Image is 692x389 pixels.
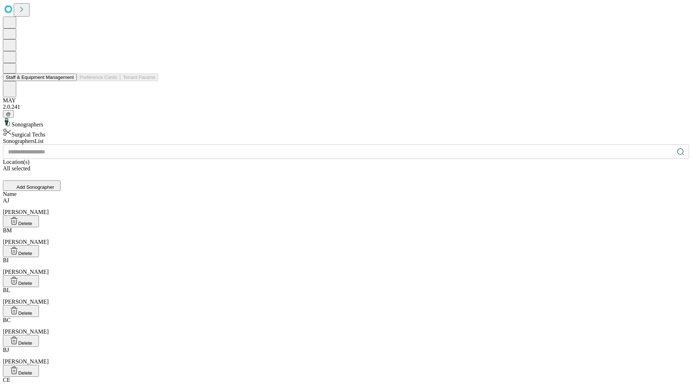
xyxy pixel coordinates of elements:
[3,165,689,172] div: All selected
[3,73,77,81] button: Staff & Equipment Management
[3,197,9,204] span: AJ
[6,111,11,117] span: @
[77,73,120,81] button: Preference Cards
[18,251,32,256] span: Delete
[3,305,39,317] button: Delete
[3,215,39,227] button: Delete
[3,159,30,165] span: Location(s)
[3,347,689,365] div: [PERSON_NAME]
[18,310,32,316] span: Delete
[120,73,158,81] button: Tenant Params
[3,128,689,138] div: Surgical Techs
[3,257,689,275] div: [PERSON_NAME]
[3,365,39,377] button: Delete
[3,245,39,257] button: Delete
[3,97,689,104] div: MAY
[18,370,32,376] span: Delete
[3,317,689,335] div: [PERSON_NAME]
[3,335,39,347] button: Delete
[3,347,9,353] span: BJ
[3,227,689,245] div: [PERSON_NAME]
[3,377,10,383] span: CE
[3,275,39,287] button: Delete
[3,118,689,128] div: Sonographers
[18,281,32,286] span: Delete
[3,287,10,293] span: BL
[3,197,689,215] div: [PERSON_NAME]
[3,227,12,233] span: BM
[17,184,54,190] span: Add Sonographer
[3,110,14,118] button: @
[18,340,32,346] span: Delete
[3,287,689,305] div: [PERSON_NAME]
[3,257,9,263] span: BI
[3,138,689,144] div: Sonographers List
[3,191,689,197] div: Name
[18,221,32,226] span: Delete
[3,317,10,323] span: BC
[3,180,61,191] button: Add Sonographer
[3,104,689,110] div: 2.0.241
